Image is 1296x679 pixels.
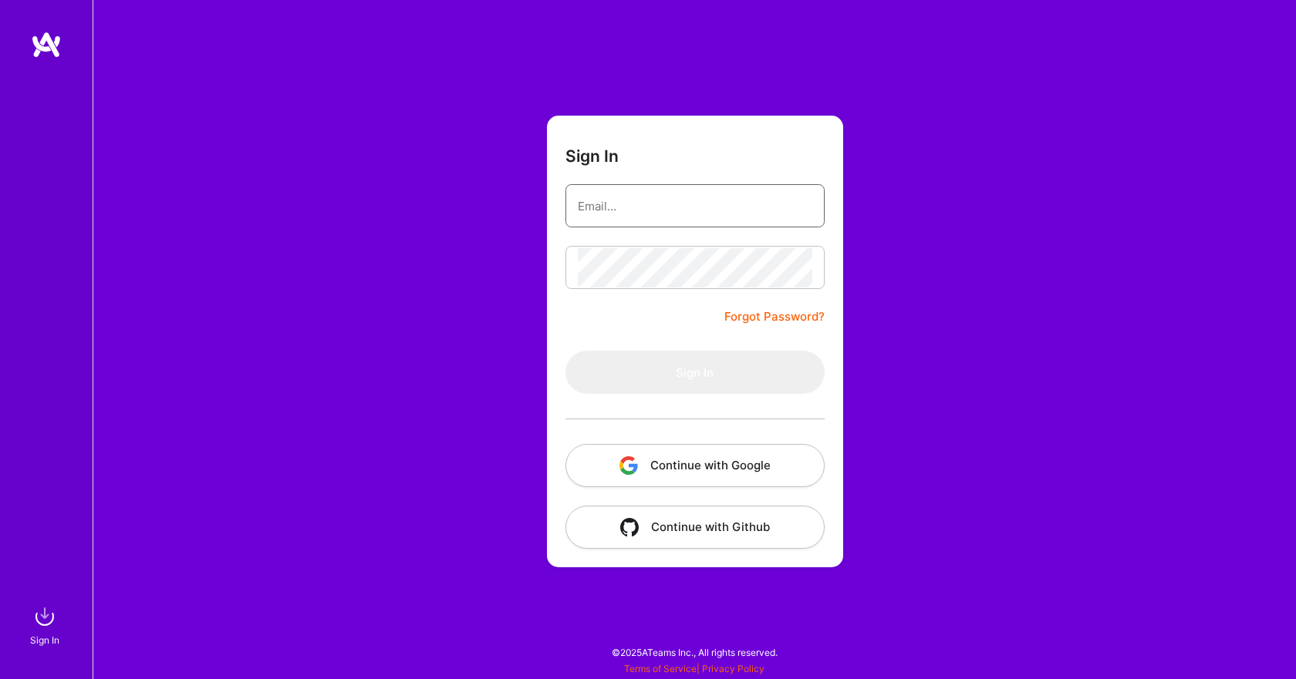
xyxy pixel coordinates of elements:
[565,351,825,394] button: Sign In
[31,31,62,59] img: logo
[29,601,60,632] img: sign in
[93,633,1296,671] div: © 2025 ATeams Inc., All rights reserved.
[619,456,638,475] img: icon
[32,601,60,648] a: sign inSign In
[624,663,764,674] span: |
[620,518,639,536] img: icon
[702,663,764,674] a: Privacy Policy
[624,663,697,674] a: Terms of Service
[724,308,825,326] a: Forgot Password?
[565,444,825,487] button: Continue with Google
[565,506,825,549] button: Continue with Github
[578,187,812,226] input: Email...
[565,146,619,166] h3: Sign In
[30,632,59,648] div: Sign In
